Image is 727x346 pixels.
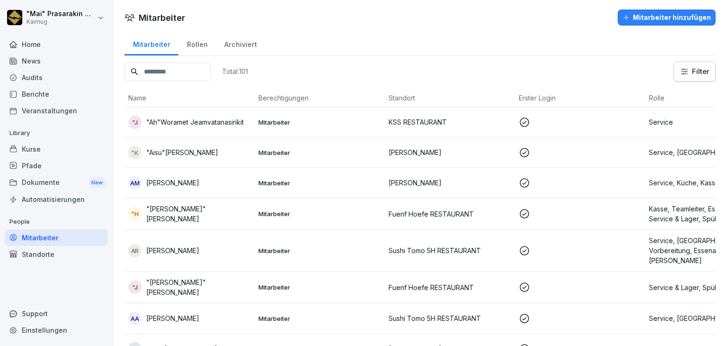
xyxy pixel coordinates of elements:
div: "K [128,146,142,159]
p: KSS RESTAURANT [389,117,511,127]
p: Fuenf Hoefe RESTAURANT [389,282,511,292]
div: New [89,177,105,188]
th: Berechtigungen [255,89,385,107]
h1: Mitarbeiter [139,11,185,24]
a: Home [5,36,108,53]
th: Name [124,89,255,107]
a: Veranstaltungen [5,102,108,119]
p: Total: 101 [222,67,248,76]
div: "H [128,207,142,220]
div: Support [5,305,108,322]
p: [PERSON_NAME] [146,246,199,255]
a: Kurse [5,141,108,157]
a: Mitarbeiter [124,31,178,55]
p: People [5,214,108,229]
a: Rollen [178,31,216,55]
a: Berichte [5,86,108,102]
p: Mitarbeiter [258,283,381,291]
div: AM [128,176,142,190]
p: Kaimug [27,18,96,25]
p: "[PERSON_NAME]" [PERSON_NAME] [146,277,251,297]
p: [PERSON_NAME] [389,147,511,157]
p: Mitarbeiter [258,179,381,187]
a: Automatisierungen [5,191,108,208]
p: Mitarbeiter [258,118,381,127]
p: [PERSON_NAME] [389,178,511,188]
button: Filter [674,62,715,81]
p: Sushi Tomo 5H RESTAURANT [389,246,511,255]
div: Mitarbeiter hinzufügen [622,12,711,23]
p: Mitarbeiter [258,314,381,323]
p: Mitarbeiter [258,246,381,255]
p: Mitarbeiter [258,148,381,157]
p: "Mai" Prasarakin Natechnanok [27,10,96,18]
p: "Ah"Woramet Jeamvatanasirikit [146,117,244,127]
a: Audits [5,69,108,86]
p: "[PERSON_NAME]" [PERSON_NAME] [146,204,251,224]
div: "J [128,116,142,129]
p: [PERSON_NAME] [146,313,199,323]
th: Erster Login [515,89,645,107]
p: Mitarbeiter [258,209,381,218]
div: "J [128,281,142,294]
div: Dokumente [5,174,108,191]
a: DokumenteNew [5,174,108,191]
a: Archiviert [216,31,265,55]
a: Einstellungen [5,322,108,338]
p: [PERSON_NAME] [146,178,199,188]
a: News [5,53,108,69]
button: Mitarbeiter hinzufügen [618,9,716,26]
p: Fuenf Hoefe RESTAURANT [389,209,511,219]
a: Mitarbeiter [5,229,108,246]
a: Standorte [5,246,108,263]
a: Pfade [5,157,108,174]
p: Library [5,126,108,141]
p: Sushi Tomo 5H RESTAURANT [389,313,511,323]
div: AR [128,244,142,257]
div: Filter [680,67,709,76]
p: "Aisu"[PERSON_NAME] [146,147,218,157]
div: AA [128,312,142,325]
th: Standort [385,89,515,107]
